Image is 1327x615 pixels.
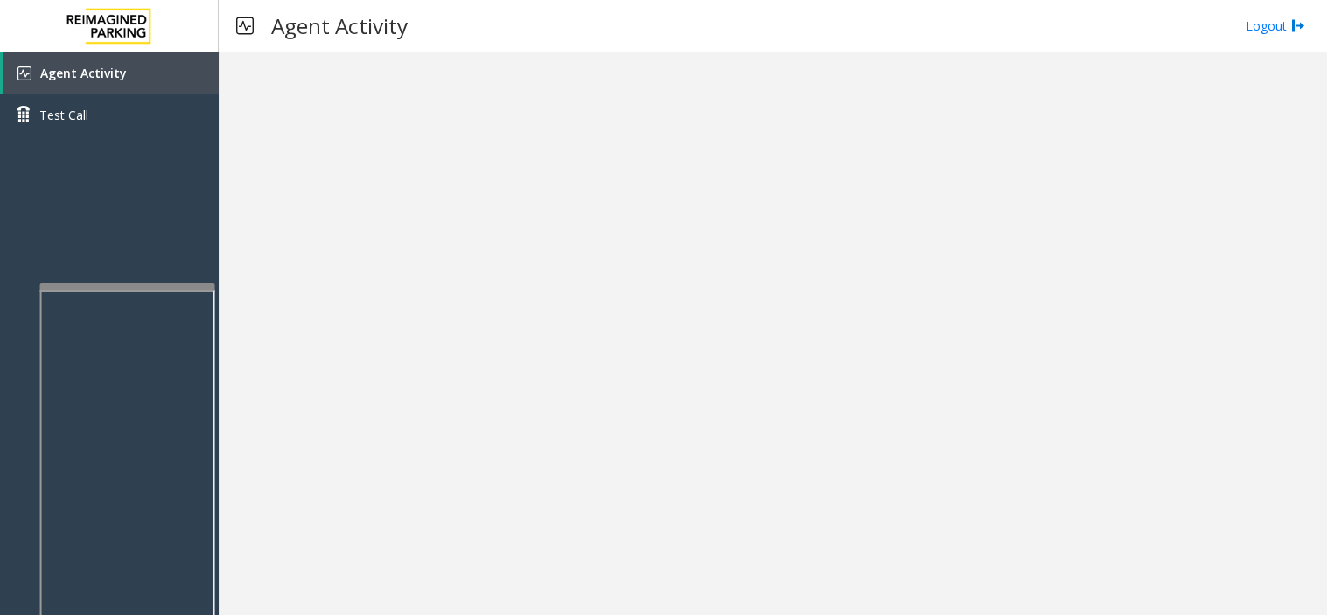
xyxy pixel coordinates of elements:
span: Test Call [39,106,88,124]
img: pageIcon [236,4,254,47]
a: Agent Activity [3,52,219,94]
a: Logout [1246,17,1305,35]
img: 'icon' [17,66,31,80]
img: logout [1291,17,1305,35]
span: Agent Activity [40,65,127,81]
h3: Agent Activity [262,4,416,47]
